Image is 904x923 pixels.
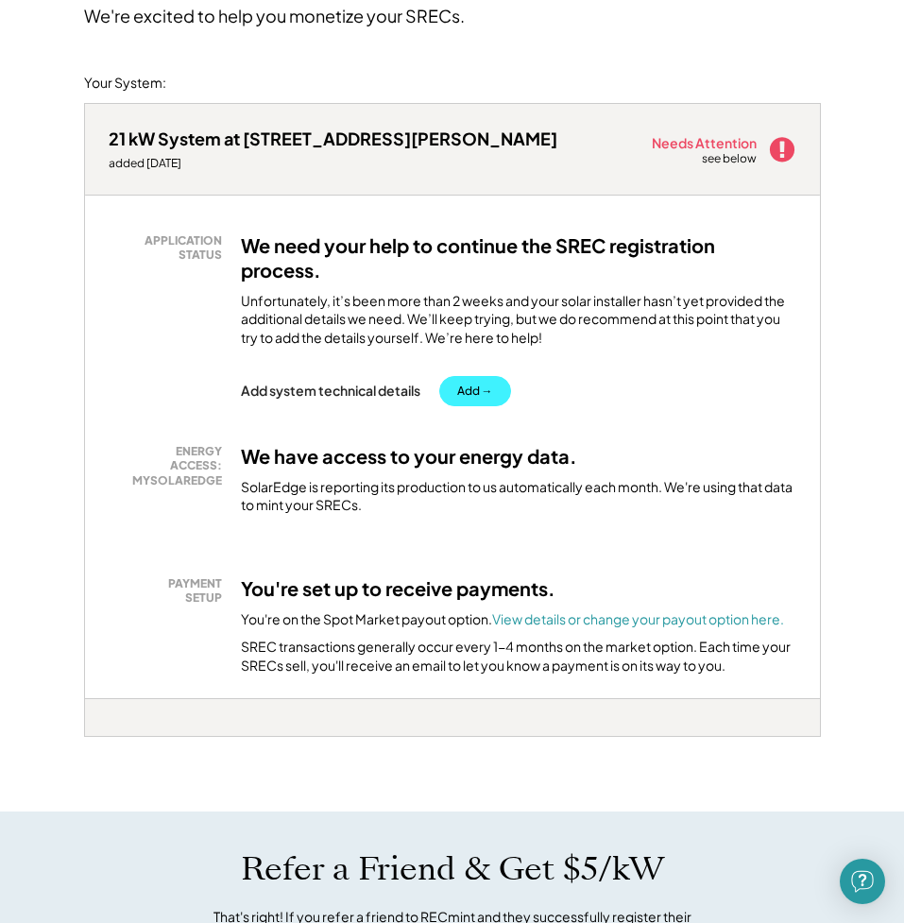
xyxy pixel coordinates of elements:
[109,128,557,149] div: 21 kW System at [STREET_ADDRESS][PERSON_NAME]
[702,151,759,167] div: see below
[439,376,511,406] button: Add →
[492,610,784,627] a: View details or change your payout option here.
[84,737,132,744] div: 8fnrhfwf - PA Solar
[241,233,796,282] h3: We need your help to continue the SREC registration process.
[241,292,796,348] div: Unfortunately, it’s been more than 2 weeks and your solar installer hasn’t yet provided the addit...
[84,5,465,26] div: We're excited to help you monetize your SRECs.
[84,74,166,93] div: Your System:
[840,859,885,904] div: Open Intercom Messenger
[118,233,222,263] div: APPLICATION STATUS
[241,382,420,399] div: Add system technical details
[241,478,796,515] div: SolarEdge is reporting its production to us automatically each month. We're using that data to mi...
[241,576,555,601] h3: You're set up to receive payments.
[652,136,759,149] div: Needs Attention
[118,444,222,488] div: ENERGY ACCESS: MYSOLAREDGE
[118,576,222,606] div: PAYMENT SETUP
[241,610,784,629] div: You're on the Spot Market payout option.
[109,156,557,171] div: added [DATE]
[241,849,664,889] h1: Refer a Friend & Get $5/kW
[241,638,796,675] div: SREC transactions generally occur every 1-4 months on the market option. Each time your SRECs sel...
[241,444,577,469] h3: We have access to your energy data.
